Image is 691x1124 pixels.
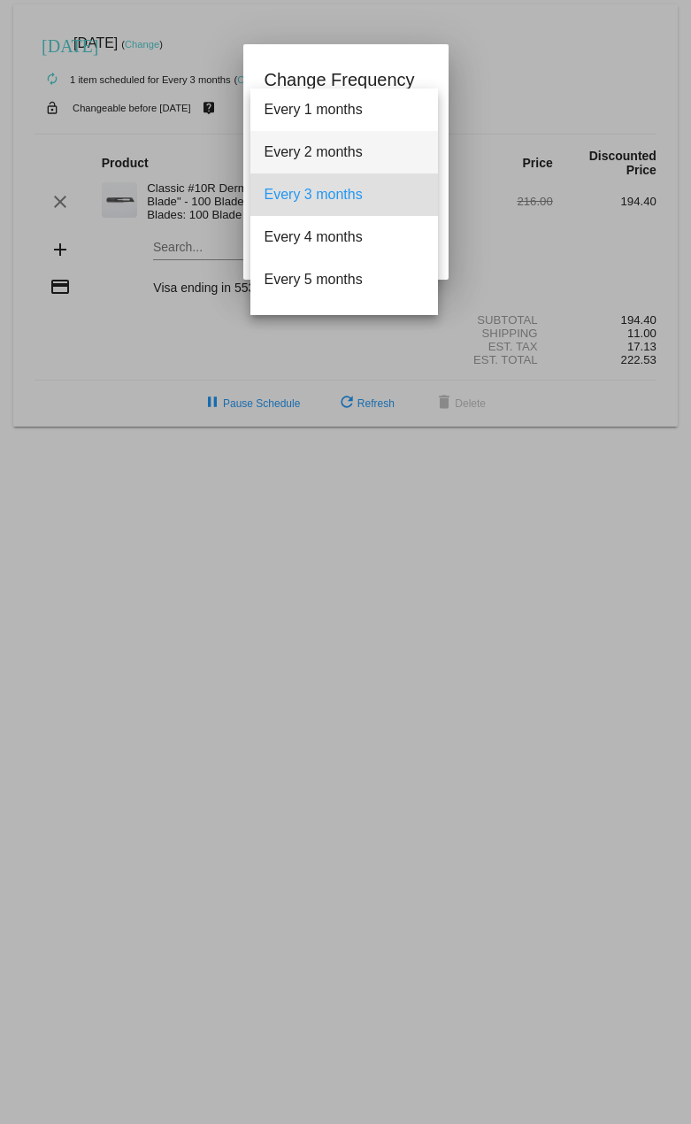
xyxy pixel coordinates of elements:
span: Every 2 months [265,131,424,173]
span: Every 3 months [265,173,424,216]
span: Every 1 months [265,89,424,131]
span: Every 5 months [265,258,424,301]
span: Every 6 months [265,301,424,343]
span: Every 4 months [265,216,424,258]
